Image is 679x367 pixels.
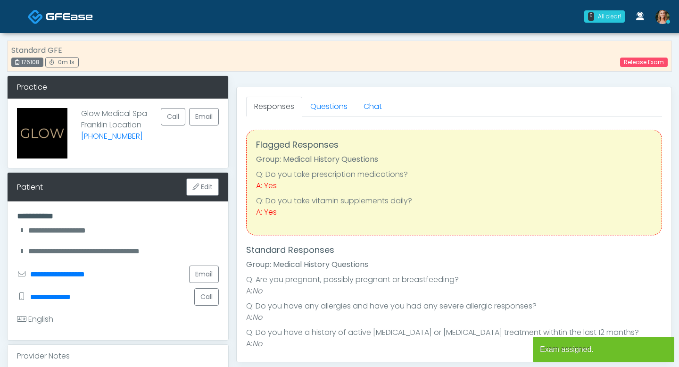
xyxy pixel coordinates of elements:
[256,180,652,192] div: A: Yes
[161,108,185,125] button: Call
[588,12,594,21] div: 0
[17,314,53,325] div: English
[11,58,43,67] div: 176108
[46,12,93,21] img: Docovia
[28,1,93,32] a: Docovia
[579,7,630,26] a: 0 All clear!
[246,312,662,323] li: A:
[252,338,262,349] em: No
[58,58,75,66] span: 0m 1s
[256,195,652,207] li: Q: Do you take vitamin supplements daily?
[17,108,67,158] img: Provider image
[246,97,302,117] a: Responses
[246,274,662,285] li: Q: Are you pregnant, possibly pregnant or breastfeeding?
[256,169,652,180] li: Q: Do you take prescription medications?
[17,182,43,193] div: Patient
[189,266,219,283] a: Email
[189,108,219,125] a: Email
[252,285,262,296] em: No
[246,338,662,350] li: A:
[81,108,147,151] p: Glow Medical Spa Franklin Location
[655,10,670,24] img: Amy Gaines
[246,285,662,297] li: A:
[302,97,356,117] a: Questions
[533,337,674,362] article: Exam assigned.
[252,312,262,323] em: No
[246,327,662,338] li: Q: Do you have a history of active [MEDICAL_DATA] or [MEDICAL_DATA] treatment withtin the last 12...
[11,45,62,56] strong: Standard GFE
[256,140,652,150] h4: Flagged Responses
[356,97,390,117] a: Chat
[186,178,219,196] button: Edit
[28,9,43,25] img: Docovia
[246,245,662,255] h4: Standard Responses
[8,76,228,99] div: Practice
[256,154,378,165] strong: Group: Medical History Questions
[194,288,219,306] button: Call
[256,207,652,218] div: A: Yes
[246,259,368,270] strong: Group: Medical History Questions
[598,12,621,21] div: All clear!
[620,58,668,67] a: Release Exam
[81,131,143,142] a: [PHONE_NUMBER]
[246,300,662,312] li: Q: Do you have any allergies and have you had any severe allergic responses?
